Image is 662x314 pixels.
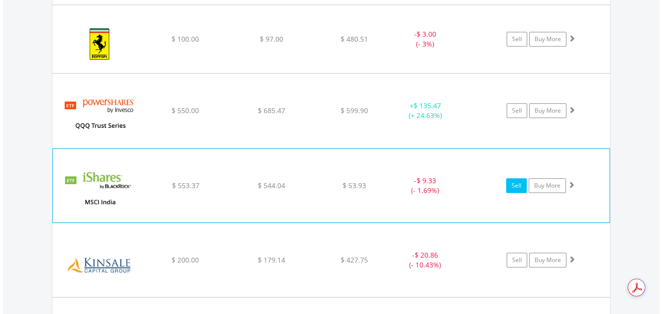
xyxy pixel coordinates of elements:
span: $ 53.93 [343,181,366,190]
span: $ 9.33 [417,176,436,185]
a: Buy More [529,253,566,267]
span: $ 135.47 [414,101,441,110]
img: EQU.US.RACE.png [57,18,142,71]
a: Sell [507,253,527,267]
span: $ 685.47 [258,106,285,115]
span: $ 3.00 [417,29,436,39]
img: EQU.US.QQQ.png [57,86,142,145]
span: $ 544.04 [258,181,285,190]
span: $ 480.51 [341,34,368,44]
span: $ 200.00 [172,255,199,265]
span: $ 427.75 [341,255,368,265]
img: EQU.US.KNSL.png [57,236,142,294]
span: $ 20.86 [415,250,438,260]
span: $ 599.90 [341,106,368,115]
a: Buy More [529,103,566,118]
a: Buy More [529,32,566,47]
div: + (+ 24.63%) [389,101,463,121]
span: $ 100.00 [172,34,199,44]
a: Sell [507,103,527,118]
div: - (- 3%) [389,29,463,49]
img: EQU.US.INDA.png [58,161,142,220]
span: $ 179.14 [258,255,285,265]
a: Buy More [529,178,566,193]
span: $ 97.00 [260,34,283,44]
span: $ 550.00 [172,106,199,115]
a: Sell [507,32,527,47]
a: Sell [506,178,527,193]
div: - (- 10.43%) [389,250,463,270]
div: - (- 1.69%) [388,176,462,195]
span: $ 553.37 [172,181,199,190]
